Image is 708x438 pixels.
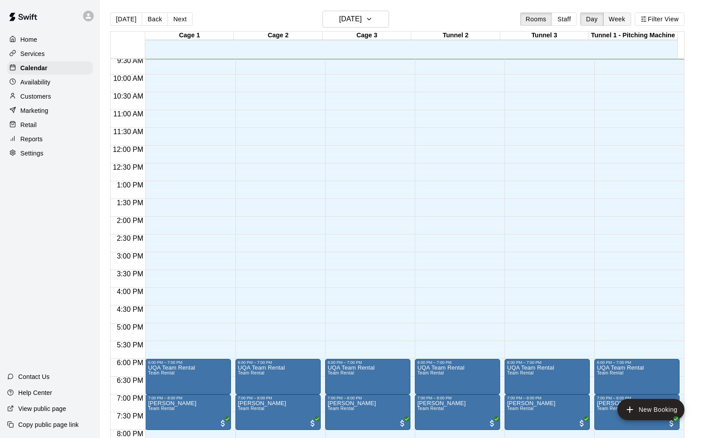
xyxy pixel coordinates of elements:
[111,110,146,118] span: 11:00 AM
[325,359,410,394] div: 6:00 PM – 7:00 PM: UQA Team Rental
[411,32,500,40] div: Tunnel 2
[145,32,234,40] div: Cage 1
[111,146,145,153] span: 12:00 PM
[594,359,680,394] div: 6:00 PM – 7:00 PM: UQA Team Rental
[580,12,603,26] button: Day
[148,370,175,375] span: Team Rental
[635,12,684,26] button: Filter View
[238,370,265,375] span: Team Rental
[110,12,142,26] button: [DATE]
[238,360,318,365] div: 6:00 PM – 7:00 PM
[235,359,321,394] div: 6:00 PM – 7:00 PM: UQA Team Rental
[398,419,407,428] span: All customers have paid
[418,360,497,365] div: 6:00 PM – 7:00 PM
[325,394,410,430] div: 7:00 PM – 8:00 PM: Stephen Hall
[20,35,37,44] p: Home
[589,32,677,40] div: Tunnel 1 - Pitching Machine
[418,406,444,411] span: Team Rental
[7,33,93,46] a: Home
[115,412,146,420] span: 7:30 PM
[238,396,318,400] div: 7:00 PM – 8:00 PM
[415,394,500,430] div: 7:00 PM – 8:00 PM: Stephen Hall
[115,377,146,384] span: 6:30 PM
[328,406,354,411] span: Team Rental
[507,370,534,375] span: Team Rental
[115,341,146,349] span: 5:30 PM
[597,406,624,411] span: Team Rental
[597,370,624,375] span: Team Rental
[115,323,146,331] span: 5:00 PM
[7,47,93,60] a: Services
[115,359,146,366] span: 6:00 PM
[18,404,66,413] p: View public page
[500,32,589,40] div: Tunnel 3
[20,135,43,143] p: Reports
[488,419,497,428] span: All customers have paid
[115,235,146,242] span: 2:30 PM
[667,419,676,428] span: All customers have paid
[115,181,146,189] span: 1:00 PM
[18,372,50,381] p: Contact Us
[328,360,408,365] div: 6:00 PM – 7:00 PM
[594,394,680,430] div: 7:00 PM – 8:00 PM: Stephen Hall
[597,396,677,400] div: 7:00 PM – 8:00 PM
[148,406,175,411] span: Team Rental
[167,12,192,26] button: Next
[20,106,48,115] p: Marketing
[328,370,354,375] span: Team Rental
[18,388,52,397] p: Help Center
[7,132,93,146] a: Reports
[322,32,411,40] div: Cage 3
[322,11,389,28] button: [DATE]
[507,406,534,411] span: Team Rental
[111,92,146,100] span: 10:30 AM
[115,306,146,313] span: 4:30 PM
[20,49,45,58] p: Services
[111,128,146,135] span: 11:30 AM
[145,359,231,394] div: 6:00 PM – 7:00 PM: UQA Team Rental
[520,12,552,26] button: Rooms
[507,360,587,365] div: 6:00 PM – 7:00 PM
[7,147,93,160] a: Settings
[148,396,228,400] div: 7:00 PM – 8:00 PM
[308,419,317,428] span: All customers have paid
[115,430,146,438] span: 8:00 PM
[20,78,51,87] p: Availability
[7,90,93,103] a: Customers
[115,394,146,402] span: 7:00 PM
[115,252,146,260] span: 3:00 PM
[20,64,48,72] p: Calendar
[20,120,37,129] p: Retail
[415,359,500,394] div: 6:00 PM – 7:00 PM: UQA Team Rental
[111,75,146,82] span: 10:00 AM
[7,104,93,117] a: Marketing
[7,118,93,131] a: Retail
[507,396,587,400] div: 7:00 PM – 8:00 PM
[328,396,408,400] div: 7:00 PM – 8:00 PM
[339,13,362,25] h6: [DATE]
[20,149,44,158] p: Settings
[111,163,145,171] span: 12:30 PM
[418,396,497,400] div: 7:00 PM – 8:00 PM
[219,419,227,428] span: All customers have paid
[552,12,577,26] button: Staff
[603,12,631,26] button: Week
[235,394,321,430] div: 7:00 PM – 8:00 PM: Stephen Hall
[617,399,684,420] button: add
[505,394,590,430] div: 7:00 PM – 8:00 PM: Stephen Hall
[115,217,146,224] span: 2:00 PM
[234,32,322,40] div: Cage 2
[7,76,93,89] a: Availability
[148,360,228,365] div: 6:00 PM – 7:00 PM
[145,394,231,430] div: 7:00 PM – 8:00 PM: Stephen Hall
[7,61,93,75] div: Calendar
[20,92,51,101] p: Customers
[142,12,168,26] button: Back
